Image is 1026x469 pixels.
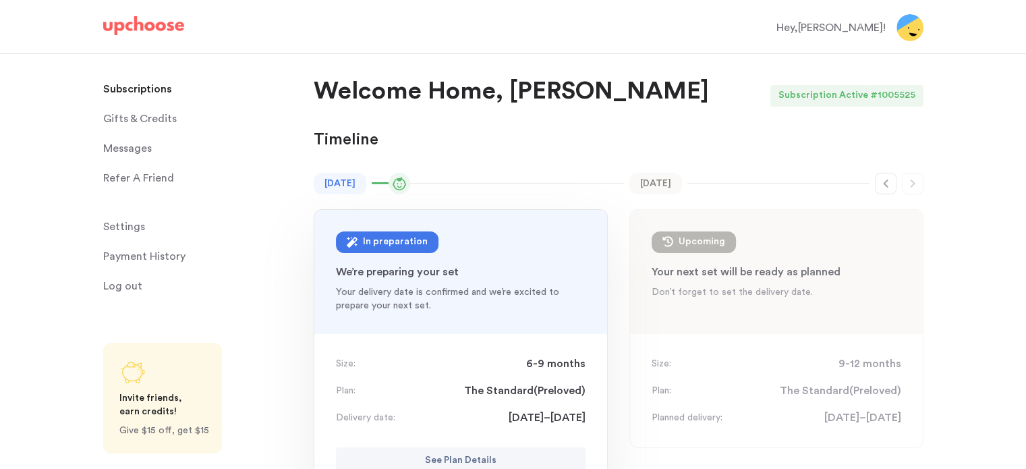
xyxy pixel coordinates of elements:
[336,384,355,397] p: Plan:
[103,135,297,162] a: Messages
[336,285,586,312] p: Your delivery date is confirmed and we’re excited to prepare your next set.
[464,383,586,399] span: The Standard ( Preloved )
[103,16,184,41] a: UpChoose
[652,357,671,370] p: Size:
[336,357,355,370] p: Size:
[629,173,682,194] time: [DATE]
[336,264,586,280] p: We’re preparing your set
[780,383,901,399] span: The Standard ( Preloved )
[652,384,671,397] p: Plan:
[652,411,722,424] p: Planned delivery:
[314,173,366,194] time: [DATE]
[838,356,901,372] span: 9-12 months
[425,453,496,469] p: See Plan Details
[824,410,901,426] span: [DATE]–[DATE]
[103,135,152,162] span: Messages
[103,76,297,103] a: Subscriptions
[103,273,142,300] span: Log out
[103,165,174,192] p: Refer A Friend
[103,76,172,103] p: Subscriptions
[770,85,870,107] div: Subscription Active
[103,273,297,300] a: Log out
[776,20,886,36] div: Hey, [PERSON_NAME] !
[103,213,145,240] span: Settings
[336,411,395,424] p: Delivery date:
[103,213,297,240] a: Settings
[103,243,297,270] a: Payment History
[314,76,709,108] p: Welcome Home, [PERSON_NAME]
[103,343,222,453] a: Share UpChoose
[870,85,923,107] div: # 1005525
[526,356,586,372] span: 6-9 months
[679,234,725,250] div: Upcoming
[363,234,428,250] div: In preparation
[652,285,901,299] p: Don’t forget to set the delivery date.
[103,105,177,132] span: Gifts & Credits
[103,243,186,270] p: Payment History
[103,16,184,35] img: UpChoose
[103,165,297,192] a: Refer A Friend
[652,264,901,280] p: Your next set will be ready as planned
[509,410,586,426] span: [DATE]–[DATE]
[314,130,378,151] p: Timeline
[103,105,297,132] a: Gifts & Credits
